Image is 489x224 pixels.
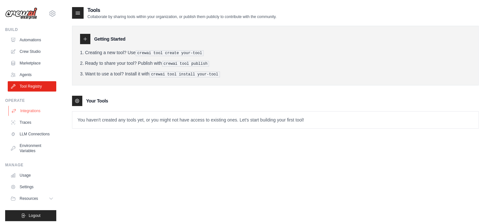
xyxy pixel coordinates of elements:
[5,98,56,103] div: Operate
[162,61,209,67] pre: crewai tool publish
[8,46,56,57] a: Crew Studio
[80,49,471,56] li: Creating a new tool? Use
[8,182,56,192] a: Settings
[5,162,56,168] div: Manage
[8,117,56,128] a: Traces
[87,14,276,19] p: Collaborate by sharing tools within your organization, or publish them publicly to contribute wit...
[5,7,37,20] img: Logo
[8,129,56,139] a: LLM Connections
[80,71,471,77] li: Want to use a tool? Install it with
[149,72,220,77] pre: crewai tool install your-tool
[8,35,56,45] a: Automations
[29,213,41,218] span: Logout
[136,50,204,56] pre: crewai tool create your-tool
[87,6,276,14] h2: Tools
[8,70,56,80] a: Agents
[8,141,56,156] a: Environment Variables
[8,170,56,180] a: Usage
[86,98,108,104] h3: Your Tools
[20,196,38,201] span: Resources
[5,210,56,221] button: Logout
[94,36,125,42] h3: Getting Started
[8,106,57,116] a: Integrations
[80,60,471,67] li: Ready to share your tool? Publish with
[5,27,56,32] div: Build
[8,81,56,92] a: Tool Registry
[8,58,56,68] a: Marketplace
[72,112,478,128] p: You haven't created any tools yet, or you might not have access to existing ones. Let's start bui...
[8,193,56,204] button: Resources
